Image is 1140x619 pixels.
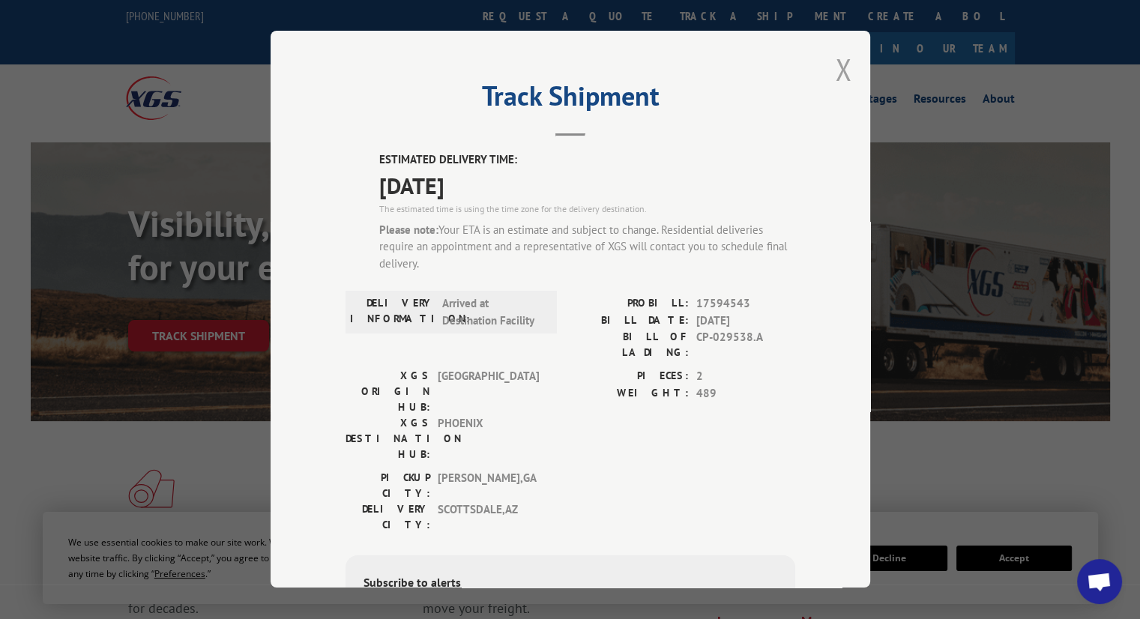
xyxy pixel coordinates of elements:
[379,222,795,273] div: Your ETA is an estimate and subject to change. Residential deliveries require an appointment and ...
[438,501,539,533] span: SCOTTSDALE , AZ
[696,312,795,330] span: [DATE]
[350,295,435,329] label: DELIVERY INFORMATION:
[364,573,777,595] div: Subscribe to alerts
[442,295,543,329] span: Arrived at Destination Facility
[346,470,430,501] label: PICKUP CITY:
[379,223,438,237] strong: Please note:
[696,329,795,360] span: CP-029538.A
[438,470,539,501] span: [PERSON_NAME] , GA
[570,329,689,360] label: BILL OF LADING:
[570,295,689,312] label: PROBILL:
[346,85,795,114] h2: Track Shipment
[379,202,795,216] div: The estimated time is using the time zone for the delivery destination.
[696,295,795,312] span: 17594543
[1077,559,1122,604] a: Open chat
[379,169,795,202] span: [DATE]
[379,151,795,169] label: ESTIMATED DELIVERY TIME:
[570,368,689,385] label: PIECES:
[696,385,795,402] span: 489
[438,415,539,462] span: PHOENIX
[570,312,689,330] label: BILL DATE:
[835,49,851,89] button: Close modal
[570,385,689,402] label: WEIGHT:
[696,368,795,385] span: 2
[438,368,539,415] span: [GEOGRAPHIC_DATA]
[346,501,430,533] label: DELIVERY CITY:
[346,415,430,462] label: XGS DESTINATION HUB:
[346,368,430,415] label: XGS ORIGIN HUB:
